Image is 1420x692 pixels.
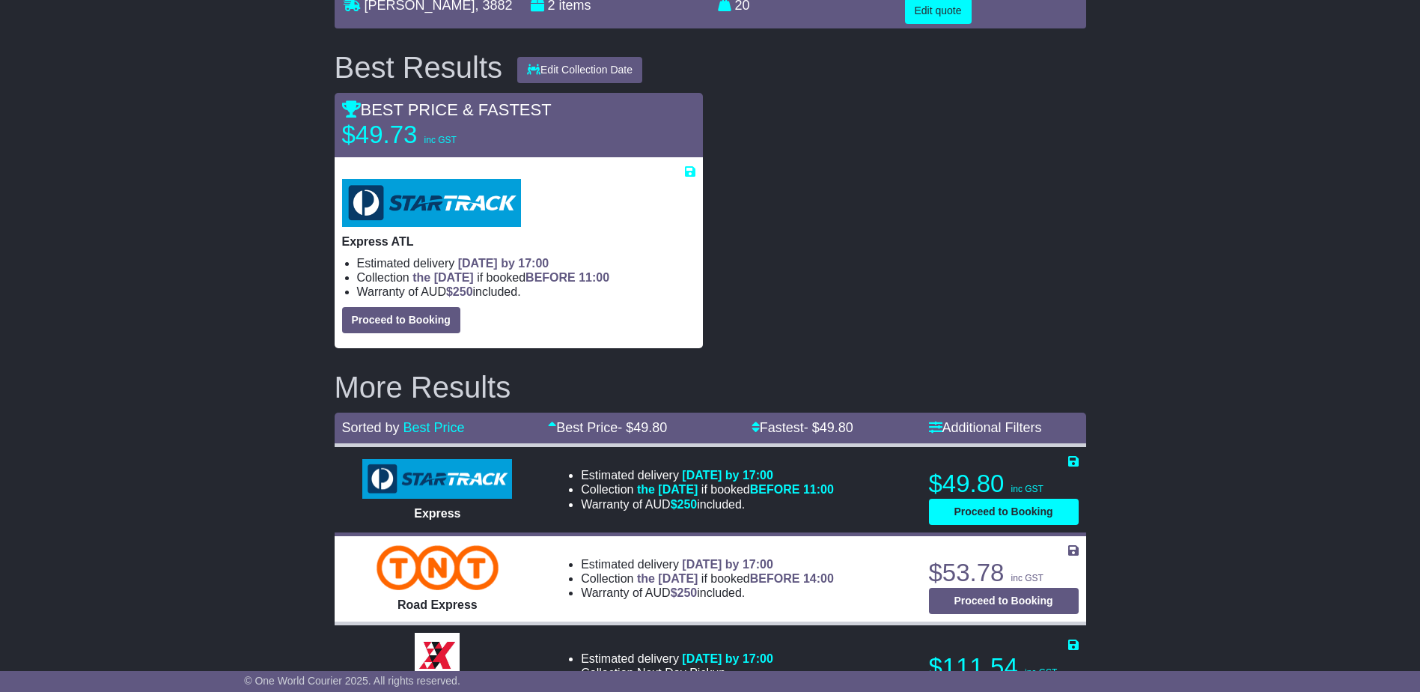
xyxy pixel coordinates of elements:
li: Estimated delivery [581,652,773,666]
span: [DATE] by 17:00 [682,469,773,482]
button: Edit Collection Date [517,57,642,83]
span: 14:00 [803,572,834,585]
span: Next Day Pickup [637,667,725,679]
span: inc GST [1011,484,1043,494]
a: Fastest- $49.80 [752,420,853,435]
span: $ [446,285,473,298]
span: the [DATE] [412,271,473,284]
span: - $ [618,420,667,435]
button: Proceed to Booking [342,307,460,333]
p: $49.80 [929,469,1079,499]
span: inc GST [424,135,457,145]
li: Collection [581,482,834,497]
li: Warranty of AUD included. [581,497,834,512]
a: Best Price- $49.80 [548,420,667,435]
span: 49.80 [820,420,853,435]
a: Additional Filters [929,420,1042,435]
span: BEFORE [750,483,800,496]
span: BEFORE [525,271,576,284]
span: [DATE] by 17:00 [458,257,549,270]
span: Road Express [397,598,478,611]
span: if booked [412,271,609,284]
span: if booked [637,483,834,496]
span: the [DATE] [637,572,698,585]
span: © One World Courier 2025. All rights reserved. [244,675,460,687]
span: Sorted by [342,420,400,435]
span: 11:00 [803,483,834,496]
li: Warranty of AUD included. [581,586,834,600]
img: TNT Domestic: Road Express [377,545,499,590]
li: Estimated delivery [357,256,695,270]
p: $49.73 [342,120,529,150]
span: 250 [453,285,473,298]
span: $ [671,498,698,511]
img: StarTrack: Express [362,459,512,500]
span: [DATE] by 17:00 [682,652,773,665]
li: Collection [581,666,773,680]
button: Proceed to Booking [929,588,1079,614]
li: Warranty of AUD included. [357,285,695,299]
p: Express ATL [342,234,695,249]
img: StarTrack: Express ATL [342,179,521,227]
span: 250 [677,498,698,511]
p: $53.78 [929,558,1079,588]
a: Best Price [403,420,465,435]
span: Express [414,507,460,520]
span: 250 [677,586,698,599]
span: the [DATE] [637,483,698,496]
li: Estimated delivery [581,468,834,482]
li: Collection [357,270,695,285]
li: Estimated delivery [581,557,834,571]
img: Border Express: Express Parcel Service [415,633,460,678]
li: Collection [581,571,834,586]
p: $111.54 [929,652,1079,682]
span: BEFORE [750,572,800,585]
h2: More Results [335,371,1086,404]
span: $ [671,586,698,599]
button: Proceed to Booking [929,499,1079,525]
div: Best Results [327,51,511,84]
span: 49.80 [633,420,667,435]
span: 11:00 [579,271,609,284]
span: BEST PRICE & FASTEST [342,100,552,119]
span: inc GST [1025,667,1057,678]
span: [DATE] by 17:00 [682,558,773,571]
span: inc GST [1011,573,1043,583]
span: if booked [637,572,834,585]
span: - $ [804,420,853,435]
